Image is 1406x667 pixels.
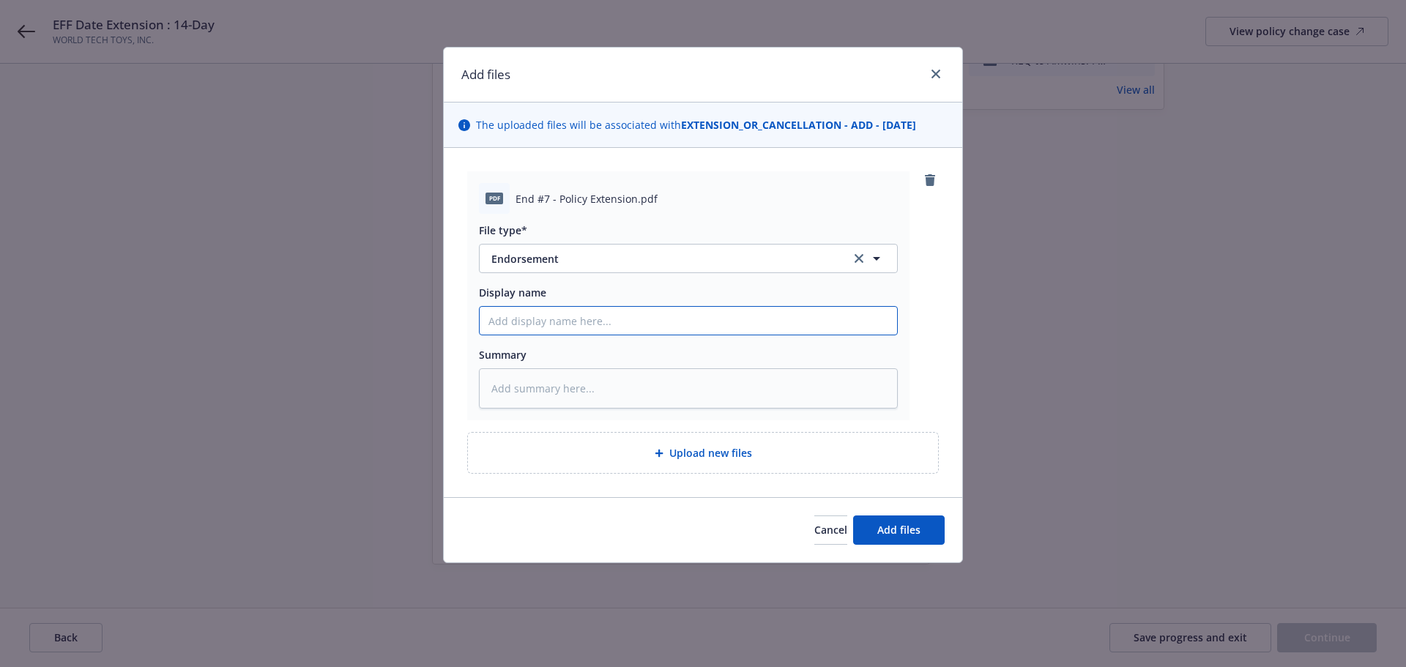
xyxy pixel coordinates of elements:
[486,193,503,204] span: pdf
[814,523,847,537] span: Cancel
[877,523,920,537] span: Add files
[479,223,527,237] span: File type*
[467,432,939,474] div: Upload new files
[479,244,898,273] button: Endorsementclear selection
[814,515,847,545] button: Cancel
[479,286,546,299] span: Display name
[853,515,945,545] button: Add files
[480,307,897,335] input: Add display name here...
[681,118,916,132] strong: EXTENSION_OR_CANCELLATION - ADD - [DATE]
[461,65,510,84] h1: Add files
[921,171,939,189] a: remove
[476,117,916,133] span: The uploaded files will be associated with
[491,251,830,267] span: Endorsement
[516,191,658,206] span: End #7 - Policy Extension.pdf
[669,445,752,461] span: Upload new files
[479,348,527,362] span: Summary
[927,65,945,83] a: close
[850,250,868,267] a: clear selection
